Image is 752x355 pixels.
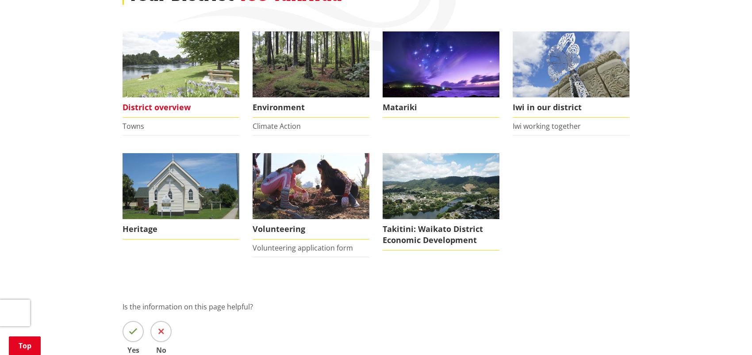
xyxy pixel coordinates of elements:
img: Ngaruawahia 0015 [123,31,239,97]
p: Is the information on this page helpful? [123,301,629,312]
img: Turangawaewae Ngaruawahia [513,31,629,97]
span: No [150,347,172,354]
a: Turangawaewae Ngaruawahia Iwi in our district [513,31,629,118]
a: Ngaruawahia 0015 District overview [123,31,239,118]
a: Takitini: Waikato District Economic Development [383,153,499,251]
span: Volunteering [253,219,369,239]
a: Matariki [383,31,499,118]
img: ngaaruawaahia [383,153,499,219]
a: Environment [253,31,369,118]
span: Matariki [383,97,499,118]
span: Yes [123,347,144,354]
img: volunteer icon [253,153,369,219]
img: biodiversity- Wright's Bush_16x9 crop [253,31,369,97]
img: Matariki over Whiaangaroa [383,31,499,97]
a: Iwi working together [513,121,581,131]
a: Volunteering application form [253,243,353,253]
iframe: Messenger Launcher [711,318,743,350]
a: Top [9,336,41,355]
a: Towns [123,121,144,131]
a: Raglan Church Heritage [123,153,239,239]
a: volunteer icon Volunteering [253,153,369,239]
img: Raglan Church [123,153,239,219]
span: Heritage [123,219,239,239]
a: Climate Action [253,121,301,131]
span: Iwi in our district [513,97,629,118]
span: Environment [253,97,369,118]
span: District overview [123,97,239,118]
span: Takitini: Waikato District Economic Development [383,219,499,251]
